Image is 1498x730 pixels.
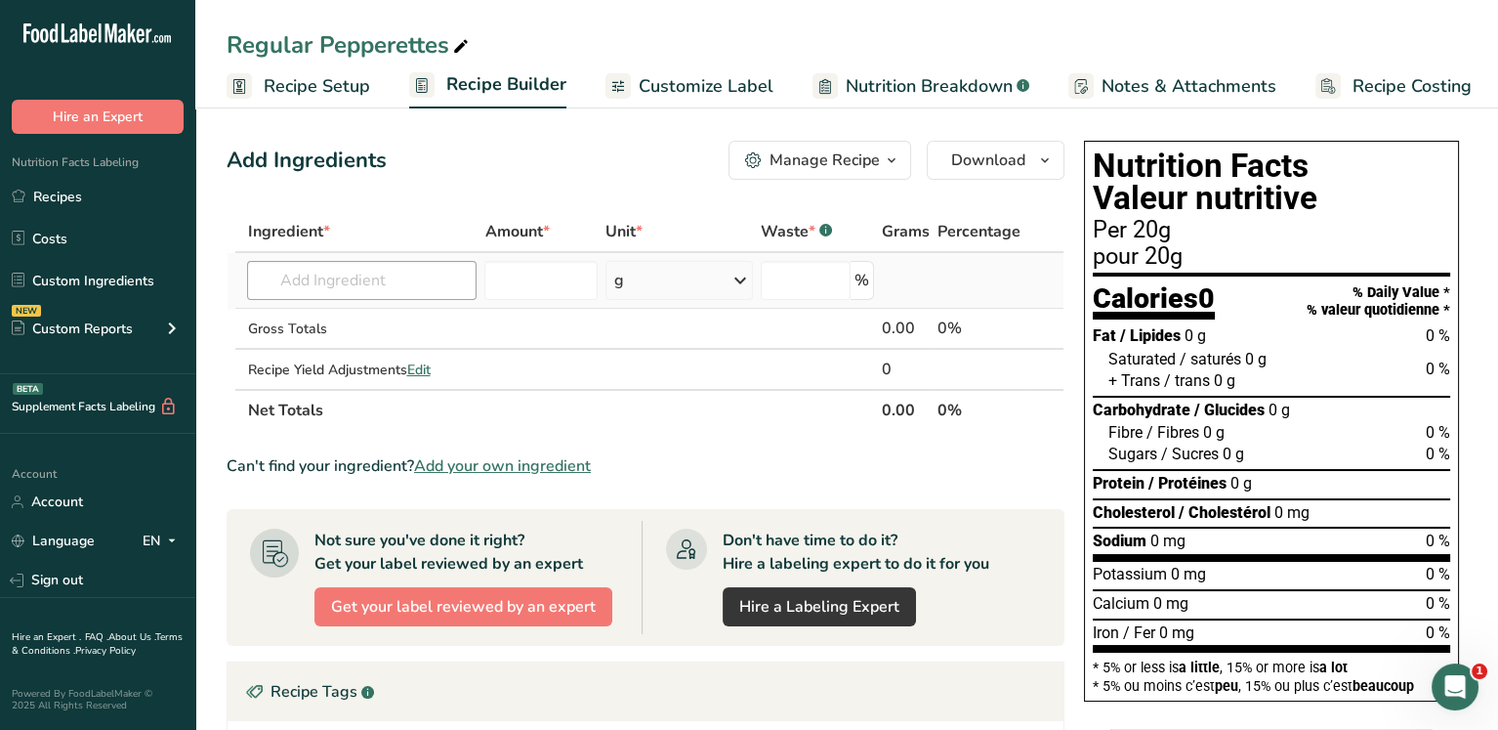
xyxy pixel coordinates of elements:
a: Hire a Labeling Expert [723,587,916,626]
div: 0.00 [882,317,930,340]
section: * 5% or less is , 15% or more is [1093,653,1450,693]
span: Percentage [937,220,1020,243]
span: Fibre [1108,423,1143,442]
a: FAQ . [85,630,108,644]
span: / saturés [1180,350,1241,368]
th: Net Totals [243,389,878,430]
span: Get your label reviewed by an expert [331,595,596,619]
span: Cholesterol [1093,503,1175,522]
a: Notes & Attachments [1068,64,1276,108]
span: Recipe Costing [1352,73,1472,100]
a: Customize Label [605,64,773,108]
div: Calories [1093,284,1215,321]
div: g [614,269,624,292]
span: Add your own ingredient [414,454,591,478]
span: 0 % [1426,423,1450,442]
span: Saturated [1108,350,1176,368]
span: Iron [1093,623,1119,642]
span: 0 g [1245,350,1267,368]
h1: Nutrition Facts Valeur nutritive [1093,150,1450,215]
a: About Us . [108,630,155,644]
th: 0% [934,389,1024,430]
span: Protein [1093,474,1144,493]
span: Carbohydrate [1093,401,1190,419]
div: EN [143,530,184,553]
span: 0 % [1426,623,1450,642]
span: / Cholestérol [1179,503,1270,522]
div: Recipe Tags [228,663,1063,721]
span: Ingredient [247,220,329,243]
span: 0 % [1426,594,1450,613]
input: Add Ingredient [247,261,477,300]
span: a little [1179,660,1220,675]
a: Terms & Conditions . [12,630,183,658]
a: Recipe Costing [1315,64,1472,108]
button: Hire an Expert [12,100,184,134]
div: 0% [937,317,1020,340]
div: Recipe Yield Adjustments [247,360,477,380]
div: Don't have time to do it? Hire a labeling expert to do it for you [723,529,989,576]
div: * 5% ou moins c’est , 15% ou plus c’est [1093,679,1450,693]
div: NEW [12,305,41,317]
span: Fat [1093,326,1116,345]
button: Manage Recipe [728,141,911,180]
a: Recipe Setup [227,64,370,108]
span: 0 g [1214,371,1235,390]
span: Notes & Attachments [1102,73,1276,100]
span: / Fer [1123,623,1155,642]
a: Hire an Expert . [12,630,81,644]
div: Manage Recipe [770,149,880,172]
a: Language [12,524,95,558]
div: Custom Reports [12,319,133,339]
span: Grams [882,220,930,243]
span: 0 g [1269,401,1290,419]
span: Sodium [1093,532,1146,550]
span: / Lipides [1120,326,1181,345]
span: 0 g [1185,326,1206,345]
span: 0 mg [1274,503,1310,522]
span: 0 mg [1159,623,1194,642]
span: Sugars [1108,445,1157,463]
div: Gross Totals [247,319,477,339]
span: 0 g [1203,423,1225,442]
div: Can't find your ingredient? [227,454,1064,478]
a: Nutrition Breakdown [812,64,1029,108]
button: Get your label reviewed by an expert [314,587,612,626]
span: 0 [1198,281,1215,315]
div: Not sure you've done it right? Get your label reviewed by an expert [314,529,583,576]
div: % Daily Value * % valeur quotidienne * [1307,284,1450,319]
span: Nutrition Breakdown [846,73,1013,100]
span: Potassium [1093,565,1167,583]
div: 0 [882,358,930,381]
span: Recipe Setup [264,73,370,100]
th: 0.00 [878,389,934,430]
div: Waste [761,220,832,243]
span: 1 [1472,664,1487,679]
iframe: Intercom live chat [1432,664,1478,710]
a: Recipe Builder [409,63,566,109]
span: peu [1215,678,1238,694]
span: Download [951,149,1025,172]
span: 0 g [1223,445,1244,463]
div: pour 20g [1093,245,1450,269]
span: / Fibres [1146,423,1199,442]
span: / Sucres [1161,445,1219,463]
span: 0 mg [1150,532,1186,550]
span: / trans [1164,371,1210,390]
span: 0 mg [1153,594,1188,613]
span: 0 mg [1171,565,1206,583]
span: 0 % [1426,565,1450,583]
span: Customize Label [639,73,773,100]
span: 0 % [1426,360,1450,378]
button: Download [927,141,1064,180]
div: BETA [13,383,43,395]
span: 0 % [1426,326,1450,345]
span: Recipe Builder [446,71,566,98]
span: 0 % [1426,532,1450,550]
span: Calcium [1093,594,1149,613]
span: beaucoup [1352,678,1414,694]
span: / Protéines [1148,474,1227,493]
span: 0 % [1426,445,1450,463]
span: Unit [605,220,643,243]
div: Per 20g [1093,219,1450,242]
